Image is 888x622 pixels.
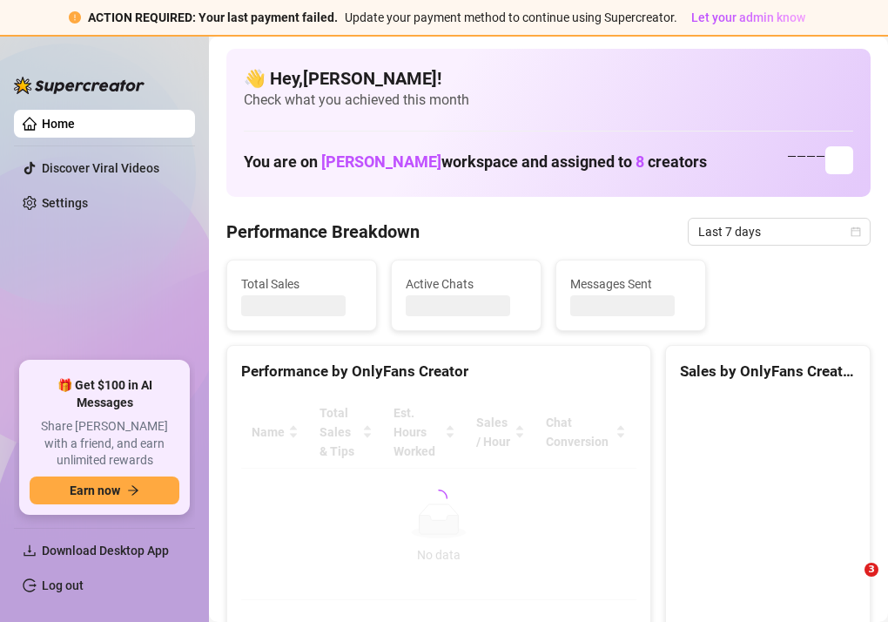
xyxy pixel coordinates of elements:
a: Discover Viral Videos [42,161,159,175]
span: calendar [851,226,861,237]
span: exclamation-circle [69,11,81,24]
span: Last 7 days [698,219,860,245]
span: 3 [864,563,878,577]
img: logo-BBDzfeDw.svg [14,77,145,94]
div: Sales by OnlyFans Creator [680,360,856,383]
span: Download Desktop App [42,544,169,558]
a: Settings [42,196,88,210]
span: loading [427,485,451,510]
span: Update your payment method to continue using Supercreator. [345,10,677,24]
span: Total Sales [241,274,362,294]
a: Home [42,117,75,131]
span: [PERSON_NAME] [321,152,441,171]
span: Check what you achieved this month [244,91,853,110]
strong: ACTION REQUIRED: Your last payment failed. [88,10,338,24]
button: Earn nowarrow-right [30,477,179,504]
h4: Performance Breakdown [226,220,420,244]
span: Active Chats [406,274,527,294]
div: Performance by OnlyFans Creator [241,360,636,383]
span: Messages Sent [570,274,691,294]
span: Share [PERSON_NAME] with a friend, and earn unlimited rewards [30,418,179,470]
a: Log out [42,578,84,592]
span: arrow-right [127,484,139,497]
h4: 👋 Hey, [PERSON_NAME] ! [244,66,853,91]
button: Let your admin know [684,7,812,28]
span: download [23,544,37,558]
div: — — — — [787,146,853,174]
iframe: Intercom live chat [829,563,871,605]
span: Let your admin know [691,10,805,24]
h1: You are on workspace and assigned to creators [244,152,707,172]
span: 8 [636,152,644,171]
span: Earn now [70,483,120,497]
span: 🎁 Get $100 in AI Messages [30,377,179,411]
